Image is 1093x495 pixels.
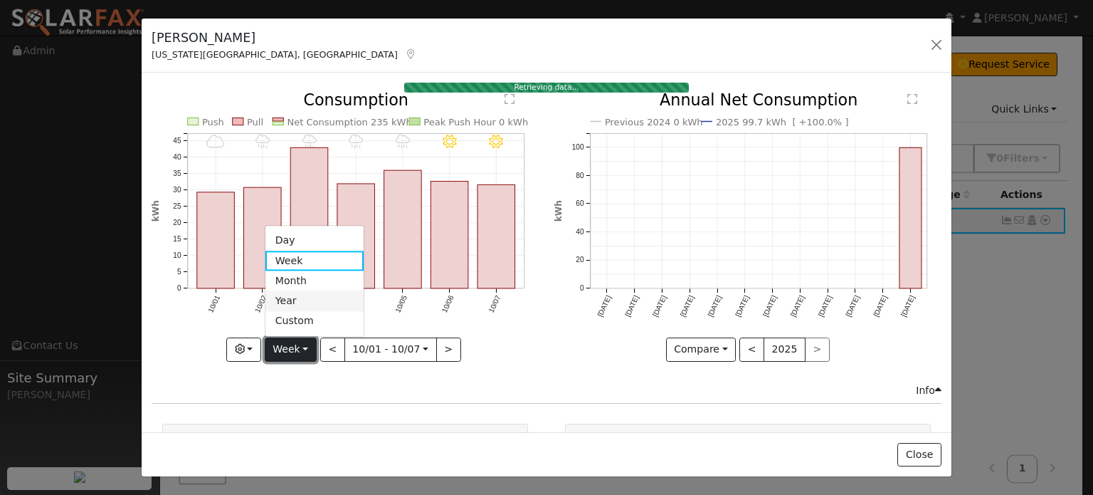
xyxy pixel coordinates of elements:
text: 10/06 [440,294,455,314]
text: 15 [173,236,181,244]
text: Push [202,117,224,127]
text: 40 [576,228,584,236]
rect: onclick="" [290,148,328,289]
button: Week [265,338,317,362]
text: Previous 2024 0 kWh [605,117,703,127]
text: 20 [173,219,181,226]
div: Info [916,383,941,398]
text: 20 [576,256,584,264]
text: 5 [177,269,181,276]
text: kWh [554,201,564,222]
h5: [PERSON_NAME] [152,28,417,47]
rect: onclick="" [197,192,235,288]
button: Compare [666,338,736,362]
text: 10/05 [394,294,409,314]
text: 80 [576,172,584,179]
text: [DATE] [844,294,861,318]
button: < [739,338,764,362]
text: 10/02 [253,294,268,314]
button: 2025 [764,338,806,362]
text: [DATE] [651,294,668,318]
rect: onclick="" [477,185,515,289]
a: Day [265,231,364,251]
text: 45 [173,137,181,145]
text: 30 [173,186,181,194]
text: [DATE] [734,294,751,318]
span: [US_STATE][GEOGRAPHIC_DATA], [GEOGRAPHIC_DATA] [152,49,398,60]
text: [DATE] [761,294,778,318]
text: [DATE] [679,294,696,318]
rect: onclick="" [337,184,375,288]
text: 40 [173,153,181,161]
text: kWh [151,201,161,222]
text: 10/07 [487,294,502,314]
i: 10/02 - Drizzle [255,135,270,149]
i: 10/07 - Clear [490,135,504,149]
text: 0 [579,285,584,293]
text:  [907,94,917,105]
text:  [505,94,515,105]
text: 2025 99.7 kWh [ +100.0% ] [716,117,849,127]
rect: onclick="" [899,148,922,289]
text: Net Consumption 235 kWh [287,117,412,127]
i: 10/01 - Cloudy [206,135,225,149]
text: 0 [177,285,181,293]
text: 25 [173,202,181,210]
text: Annual Net Consumption [660,91,858,110]
div: Retrieving data... [404,83,689,93]
text: 10/01 [207,294,222,314]
text: 10 [173,252,181,260]
a: Month [265,271,364,291]
button: < [320,338,345,362]
text: [DATE] [899,294,917,318]
text: [DATE] [872,294,889,318]
text: [DATE] [789,294,806,318]
a: Year [265,291,364,311]
circle: onclick="" [907,145,913,151]
i: 10/06 - Clear [443,135,457,149]
a: Map [405,48,418,60]
text: 60 [576,200,584,208]
button: 10/01 - 10/07 [344,338,437,362]
strong: Solar Details [576,431,648,442]
button: Close [897,443,941,467]
i: 10/04 - Drizzle [349,135,364,149]
a: Custom [265,311,364,331]
text: 35 [173,170,181,177]
strong: Utility Details [173,431,250,442]
rect: onclick="" [431,182,469,288]
rect: onclick="" [384,171,422,289]
text: [DATE] [596,294,613,318]
text: Consumption [304,91,409,110]
rect: onclick="" [244,188,282,289]
i: 10/03 - Drizzle [302,135,317,149]
i: 10/05 - Drizzle [396,135,410,149]
text: Peak Push Hour 0 kWh [424,117,529,127]
a: Week [265,251,364,271]
text: [DATE] [817,294,834,318]
text: [DATE] [623,294,640,318]
text: 100 [571,143,584,151]
text: [DATE] [706,294,723,318]
text: Pull [247,117,263,127]
button: > [436,338,461,362]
